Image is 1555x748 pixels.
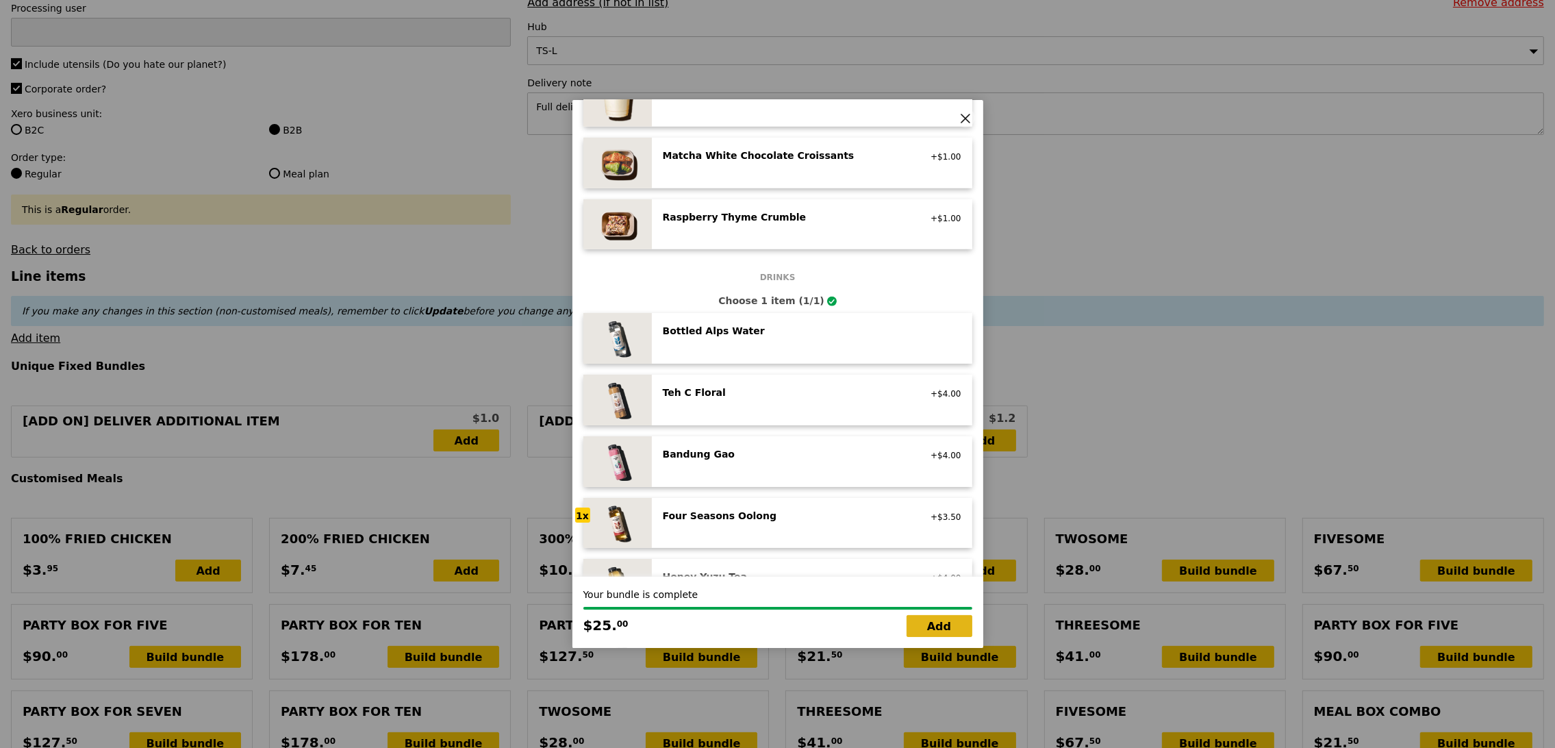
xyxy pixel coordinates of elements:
img: daily_normal_HORZ-bottled-alps-water.jpg [583,313,652,364]
img: daily_normal_HORZ-teh-c-floral.jpg [583,375,652,425]
div: Bandung Gao [663,447,909,461]
span: $25. [583,615,617,636]
div: +$1.00 [925,151,961,162]
span: 00 [617,619,629,629]
div: Raspberry Thyme Crumble [663,210,909,224]
div: +$4.00 [925,573,961,584]
div: +$3.50 [925,512,961,523]
span: Drinks [755,272,801,283]
div: Honey Yuzu Tea [663,570,909,584]
div: 1x [575,508,590,523]
img: daily_normal_HORZ-four-seasons-oolong.jpg [583,498,652,549]
div: +$4.00 [925,450,961,461]
div: Choose 1 item (1/1) [583,294,972,308]
div: Four Seasons Oolong [663,509,909,523]
img: daily_normal_Matcha_White_Chocolate_Croissants-HORZ.jpg [583,138,652,188]
a: Add [907,615,972,637]
img: daily_normal_Raspberry_Thyme_Crumble__Horizontal_.jpg [583,199,652,250]
div: Your bundle is complete [583,588,972,601]
img: daily_normal_honey-yuzu-tea.jpg [583,559,652,610]
div: Teh C Floral [663,386,909,399]
img: daily_normal_HORZ-bandung-gao.jpg [583,436,652,487]
div: +$4.00 [925,388,961,399]
div: +$1.00 [925,213,961,224]
div: Bottled Alps Water [663,324,909,338]
div: Matcha White Chocolate Croissants [663,149,909,162]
